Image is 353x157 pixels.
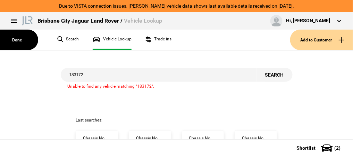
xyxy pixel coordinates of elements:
a: Search [57,30,79,50]
img: landrover.png [21,15,34,25]
span: Last searches: [76,118,102,123]
input: Enter vehicle chassis number or other identifier. [61,68,257,82]
button: Search [257,68,293,82]
div: Hi, [PERSON_NAME] [286,17,330,24]
div: Chassis No. [83,136,106,146]
a: Trade ins [145,30,171,50]
div: Brisbane City Jaguar Land Rover / [37,17,162,25]
button: Shortlist(2) [286,139,353,157]
div: Unable to find any vehicle matching "183172". [61,82,293,89]
div: Chassis No. [242,136,264,146]
div: Chassis No. [189,136,212,146]
button: Add to Customer [290,30,353,50]
span: Vehicle Lookup [124,17,162,24]
div: Chassis No. [136,136,159,146]
span: Shortlist [297,146,316,150]
span: ( 2 ) [335,146,341,150]
a: Vehicle Lookup [93,30,132,50]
